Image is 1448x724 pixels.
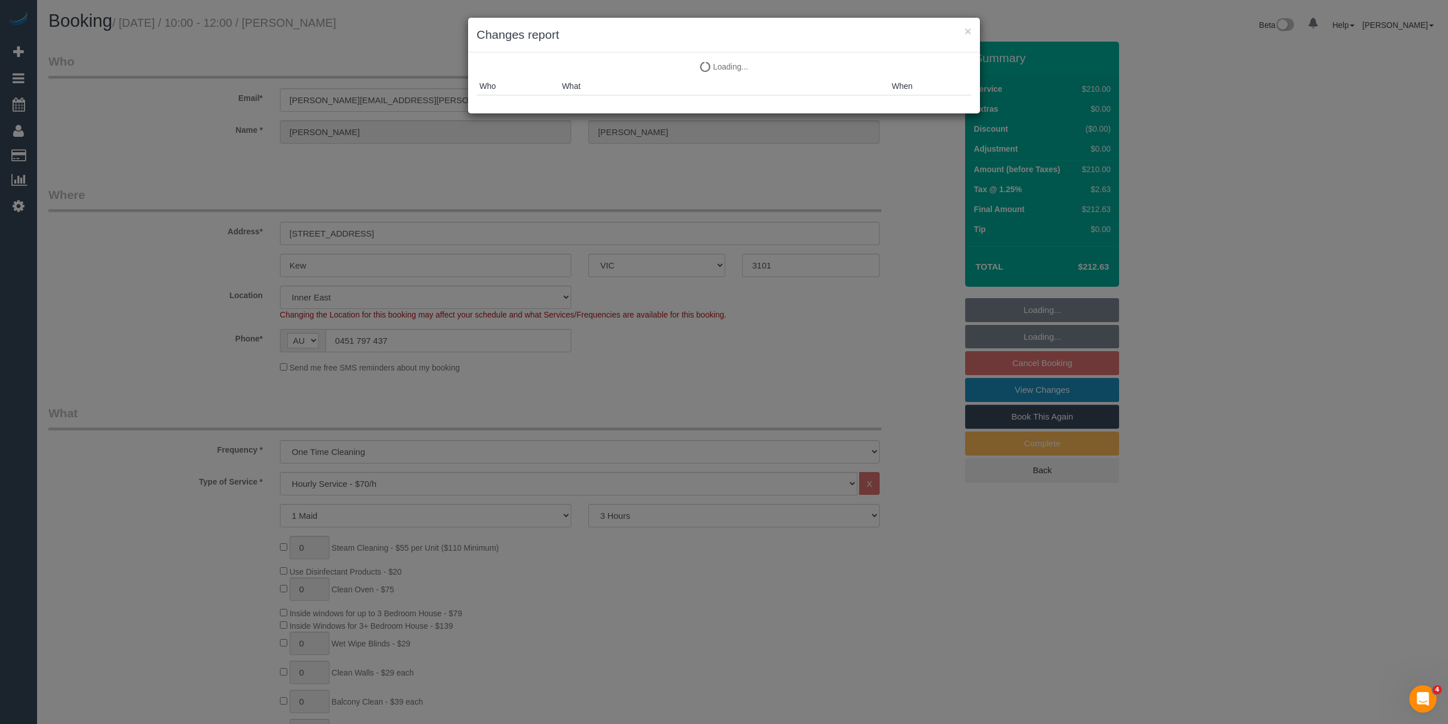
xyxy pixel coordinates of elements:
[965,25,971,37] button: ×
[468,18,980,113] sui-modal: Changes report
[477,78,559,95] th: Who
[889,78,971,95] th: When
[559,78,889,95] th: What
[1409,685,1437,713] iframe: Intercom live chat
[477,61,971,72] p: Loading...
[477,26,971,43] h3: Changes report
[1433,685,1442,694] span: 4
